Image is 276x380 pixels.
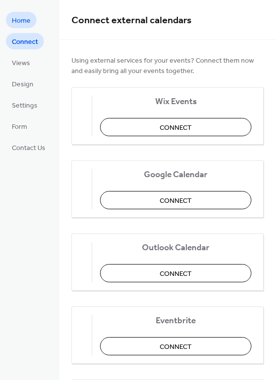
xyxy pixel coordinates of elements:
[6,118,33,134] a: Form
[6,54,36,71] a: Views
[100,191,251,209] button: Connect
[12,58,30,69] span: Views
[6,33,44,49] a: Connect
[12,143,45,153] span: Contact Us
[12,16,31,26] span: Home
[160,123,192,133] span: Connect
[12,37,38,47] span: Connect
[160,269,192,279] span: Connect
[6,139,51,155] a: Contact Us
[160,196,192,206] span: Connect
[100,97,251,107] span: Wix Events
[100,337,251,355] button: Connect
[71,56,264,76] span: Using external services for your events? Connect them now and easily bring all your events together.
[160,342,192,352] span: Connect
[100,243,251,253] span: Outlook Calendar
[71,11,192,30] span: Connect external calendars
[6,97,43,113] a: Settings
[6,12,36,28] a: Home
[100,264,251,282] button: Connect
[12,101,37,111] span: Settings
[12,122,27,132] span: Form
[100,118,251,136] button: Connect
[6,76,39,92] a: Design
[12,79,34,90] span: Design
[100,316,251,326] span: Eventbrite
[100,170,251,180] span: Google Calendar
